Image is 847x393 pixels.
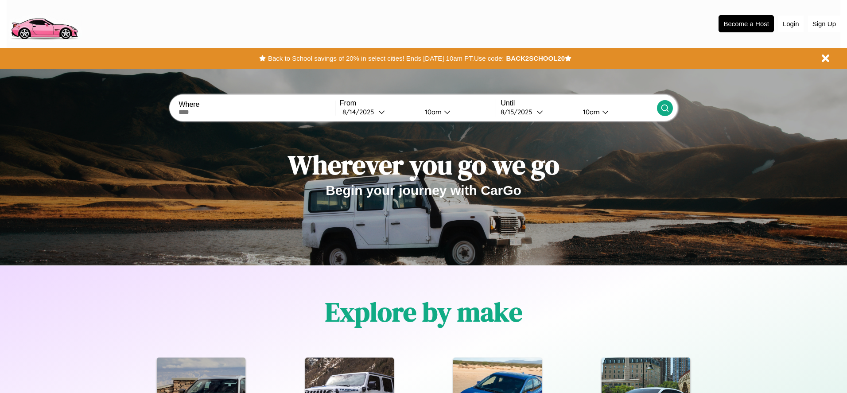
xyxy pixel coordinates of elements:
button: Become a Host [719,15,774,32]
div: 10am [420,108,444,116]
button: Login [778,16,804,32]
label: From [340,99,496,107]
label: Until [501,99,657,107]
button: 10am [418,107,496,117]
div: 10am [579,108,602,116]
button: 10am [576,107,657,117]
h1: Explore by make [325,294,522,330]
div: 8 / 15 / 2025 [501,108,536,116]
div: 8 / 14 / 2025 [342,108,378,116]
button: Sign Up [808,16,840,32]
button: 8/14/2025 [340,107,418,117]
b: BACK2SCHOOL20 [506,54,565,62]
button: Back to School savings of 20% in select cities! Ends [DATE] 10am PT.Use code: [266,52,506,65]
label: Where [179,101,334,109]
img: logo [7,4,82,42]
